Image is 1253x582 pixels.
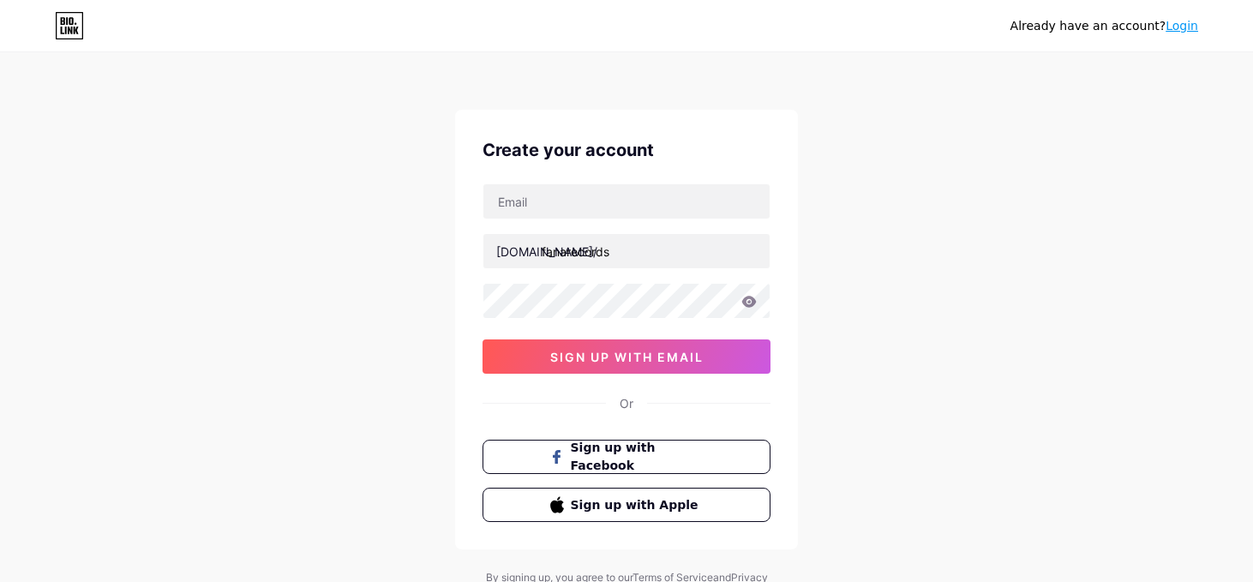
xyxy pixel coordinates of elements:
[483,184,770,219] input: Email
[571,496,704,514] span: Sign up with Apple
[550,350,704,364] span: sign up with email
[483,488,770,522] button: Sign up with Apple
[620,394,633,412] div: Or
[483,234,770,268] input: username
[571,439,704,475] span: Sign up with Facebook
[483,137,770,163] div: Create your account
[1010,17,1198,35] div: Already have an account?
[483,339,770,374] button: sign up with email
[1166,19,1198,33] a: Login
[483,440,770,474] button: Sign up with Facebook
[496,243,597,261] div: [DOMAIN_NAME]/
